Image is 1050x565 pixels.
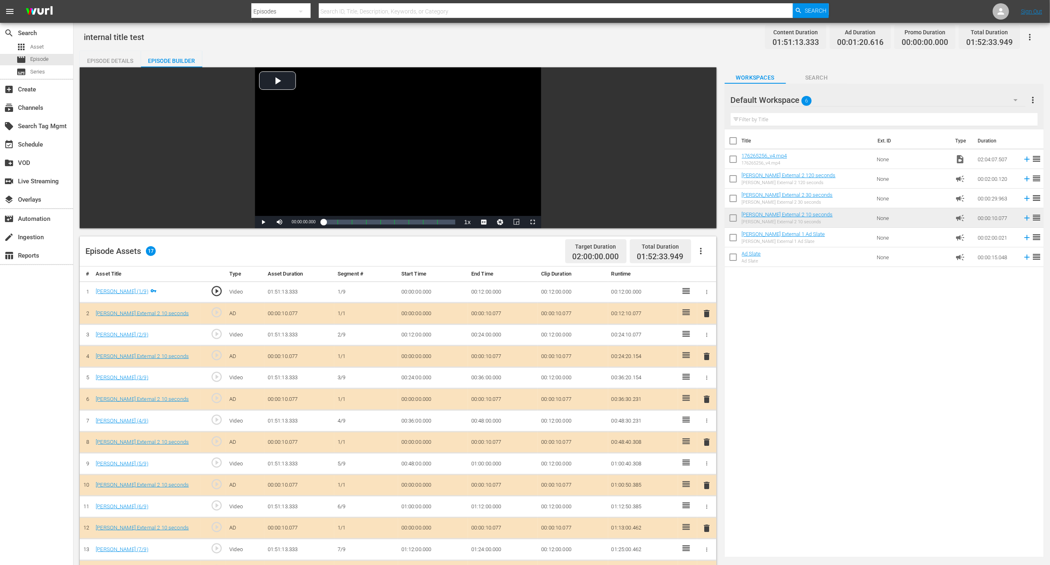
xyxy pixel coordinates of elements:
td: 00:00:00.000 [398,474,468,496]
div: Default Workspace [731,89,1025,111]
span: Reports [4,251,14,260]
td: 00:48:40.308 [608,432,678,453]
td: 00:00:10.077 [538,346,608,367]
td: 00:36:00.000 [468,367,538,389]
td: 12 [80,517,92,539]
td: 00:12:00.000 [538,324,608,346]
a: [PERSON_NAME] External 1 Ad Slate [742,231,825,237]
button: delete [702,394,712,405]
td: 01:51:13.333 [264,539,334,561]
svg: Add to Episode [1023,174,1032,183]
td: 2/9 [334,324,398,346]
span: 17 [146,246,156,256]
span: Ad [955,233,965,242]
span: Search [4,28,14,38]
td: 00:00:10.077 [538,389,608,410]
button: Jump To Time [492,216,508,228]
div: Total Duration [966,27,1013,38]
div: Episode Details [80,51,141,71]
td: 01:12:50.385 [608,496,678,518]
td: 00:00:29.963 [974,189,1019,208]
div: [PERSON_NAME] External 2 10 seconds [742,219,833,225]
button: Picture-in-Picture [508,216,525,228]
td: 00:12:00.000 [538,453,608,475]
span: play_circle_outline [210,435,223,447]
span: play_circle_outline [210,456,223,469]
td: Video [226,539,264,561]
span: play_circle_outline [210,499,223,512]
span: Schedule [4,140,14,149]
span: play_circle_outline [210,392,223,404]
svg: Add to Episode [1023,155,1032,164]
span: play_circle_outline [210,521,223,533]
td: 00:00:10.077 [538,474,608,496]
td: 4 [80,346,92,367]
td: 01:00:00.000 [398,496,468,518]
td: 1/1 [334,517,398,539]
button: delete [702,522,712,534]
td: 00:00:00.000 [398,303,468,325]
td: 01:00:00.000 [468,453,538,475]
th: Segment # [334,267,398,282]
td: 01:12:00.000 [468,496,538,518]
td: 01:25:00.462 [608,539,678,561]
th: Ext. ID [873,129,950,152]
span: play_circle_outline [210,414,223,426]
td: 00:12:00.000 [538,539,608,561]
th: Type [226,267,264,282]
td: Video [226,324,264,346]
td: Video [226,410,264,432]
button: Search [793,3,829,18]
td: 1/9 [334,281,398,303]
div: Episode Builder [141,51,202,71]
button: delete [702,436,712,448]
a: [PERSON_NAME] External 2 10 seconds [96,482,189,488]
a: [PERSON_NAME] (1/9) [96,288,148,294]
td: 13 [80,539,92,561]
td: 7 [80,410,92,432]
span: VOD [4,158,14,168]
th: Asset Duration [264,267,334,282]
span: play_circle_outline [210,285,223,297]
td: 00:12:00.000 [468,281,538,303]
td: 01:24:00.000 [468,539,538,561]
div: [PERSON_NAME] External 2 30 seconds [742,200,833,205]
td: 00:36:20.154 [608,367,678,389]
td: 00:24:00.000 [468,324,538,346]
th: Type [950,129,973,152]
span: Create [4,85,14,94]
div: 176265256_v4.mp4 [742,160,787,166]
td: 1/1 [334,432,398,453]
span: 00:01:20.616 [837,38,884,47]
td: 00:24:00.000 [398,367,468,389]
span: internal title test [84,32,144,42]
td: 00:00:10.077 [264,389,334,410]
td: 00:00:10.077 [468,389,538,410]
td: 00:24:20.154 [608,346,678,367]
svg: Add to Episode [1023,233,1032,242]
span: delete [702,523,712,533]
td: 00:00:15.048 [974,247,1019,267]
span: play_circle_outline [210,349,223,361]
td: 2 [80,303,92,325]
td: 00:12:00.000 [608,281,678,303]
td: 00:00:00.000 [398,281,468,303]
td: 01:12:00.000 [398,539,468,561]
a: [PERSON_NAME] (3/9) [96,374,148,380]
a: [PERSON_NAME] External 2 10 seconds [96,396,189,402]
span: Series [16,67,26,77]
td: 1/1 [334,474,398,496]
button: delete [702,351,712,363]
div: Ad Duration [837,27,884,38]
td: 00:00:10.077 [468,474,538,496]
td: 00:00:10.077 [538,517,608,539]
a: [PERSON_NAME] (6/9) [96,503,148,509]
td: 5/9 [334,453,398,475]
span: Ingestion [4,232,14,242]
span: delete [702,437,712,447]
span: Overlays [4,195,14,205]
button: delete [702,307,712,319]
span: delete [702,309,712,318]
div: Ad Slate [742,258,761,264]
td: 01:00:50.385 [608,474,678,496]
